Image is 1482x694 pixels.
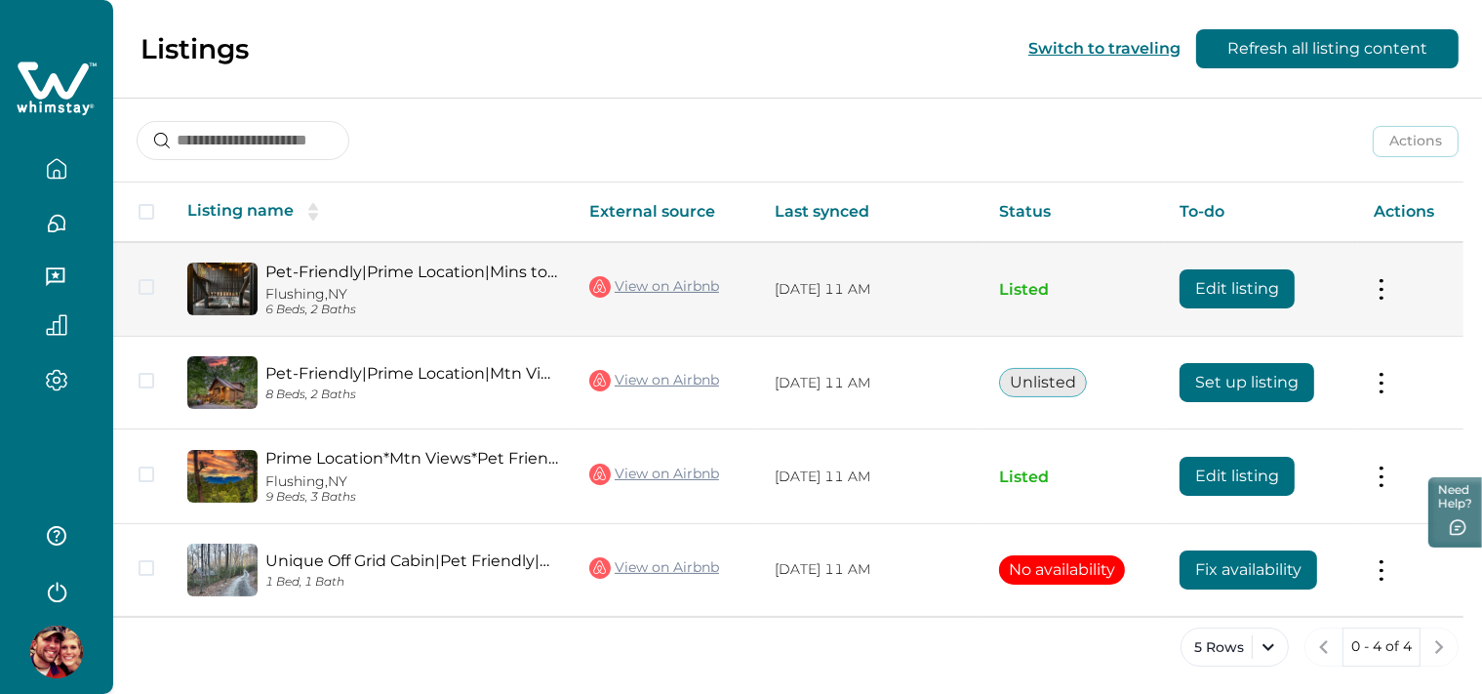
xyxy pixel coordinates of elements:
button: Actions [1373,126,1459,157]
p: 6 Beds, 2 Baths [265,303,558,317]
th: Status [983,183,1164,242]
button: Set up listing [1180,363,1314,402]
button: 0 - 4 of 4 [1342,628,1421,667]
a: View on Airbnb [589,274,719,300]
p: Flushing, NY [265,286,558,303]
p: [DATE] 11 AM [775,468,968,487]
th: Listing name [172,183,574,242]
p: 8 Beds, 2 Baths [265,388,558,402]
a: Prime Location*Mtn Views*Pet Friendly*Hot tub [265,449,558,468]
img: Whimstay Host [30,626,83,678]
button: Refresh all listing content [1196,29,1459,68]
button: Switch to traveling [1028,39,1181,58]
a: Pet-Friendly|Prime Location|Mtn Views|Hot Tub [265,364,558,383]
p: Listed [999,280,1148,300]
p: Flushing, NY [265,473,558,490]
img: propertyImage_Prime Location*Mtn Views*Pet Friendly*Hot tub [187,450,258,503]
img: propertyImage_Pet-Friendly|Prime Location|Mins to Pkwy|Hot tub [187,263,258,315]
button: Edit listing [1180,269,1295,308]
a: Unique Off Grid Cabin|Pet Friendly|Secluded [265,551,558,570]
button: 5 Rows [1181,628,1289,667]
img: propertyImage_Unique Off Grid Cabin|Pet Friendly|Secluded [187,544,258,596]
a: View on Airbnb [589,368,719,393]
img: propertyImage_Pet-Friendly|Prime Location|Mtn Views|Hot Tub [187,356,258,409]
th: To-do [1164,183,1358,242]
p: [DATE] 11 AM [775,280,968,300]
p: Listed [999,468,1148,487]
p: 9 Beds, 3 Baths [265,490,558,505]
a: Pet-Friendly|Prime Location|Mins to [GEOGRAPHIC_DATA]|Hot tub [265,263,558,281]
p: 0 - 4 of 4 [1351,637,1412,657]
button: previous page [1304,628,1343,667]
th: Last synced [759,183,983,242]
p: 1 Bed, 1 Bath [265,575,558,590]
p: [DATE] 11 AM [775,560,968,580]
button: next page [1420,628,1459,667]
a: View on Airbnb [589,555,719,581]
a: View on Airbnb [589,462,719,487]
p: [DATE] 11 AM [775,374,968,393]
p: Listings [140,32,249,65]
button: sorting [294,202,333,222]
th: External source [574,183,759,242]
button: No availability [999,555,1125,585]
button: Unlisted [999,368,1087,397]
th: Actions [1358,183,1463,242]
button: Fix availability [1180,551,1317,590]
button: Edit listing [1180,457,1295,496]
